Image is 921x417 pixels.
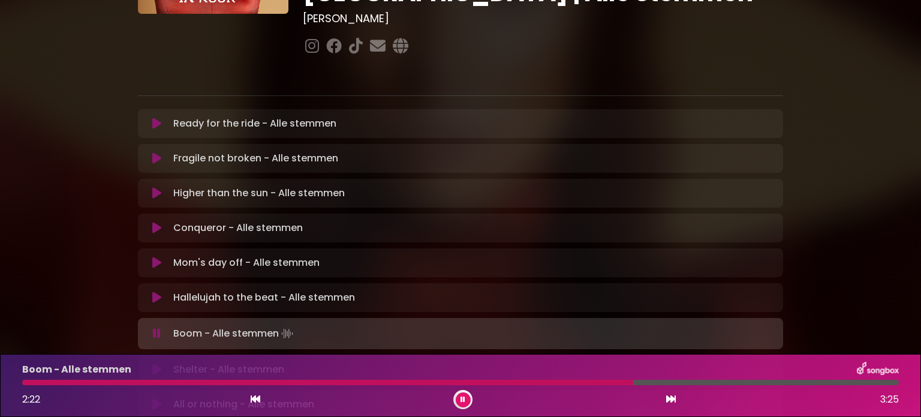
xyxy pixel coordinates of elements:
[173,256,320,270] p: Mom's day off - Alle stemmen
[22,392,40,406] span: 2:22
[173,325,296,342] p: Boom - Alle stemmen
[173,290,355,305] p: Hallelujah to the beat - Alle stemmen
[173,221,303,235] p: Conqueror - Alle stemmen
[173,116,336,131] p: Ready for the ride - Alle stemmen
[303,12,783,25] h3: [PERSON_NAME]
[279,325,296,342] img: waveform4.gif
[173,151,338,166] p: Fragile not broken - Alle stemmen
[857,362,899,377] img: songbox-logo-white.png
[22,362,131,377] p: Boom - Alle stemmen
[880,392,899,407] span: 3:25
[173,186,345,200] p: Higher than the sun - Alle stemmen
